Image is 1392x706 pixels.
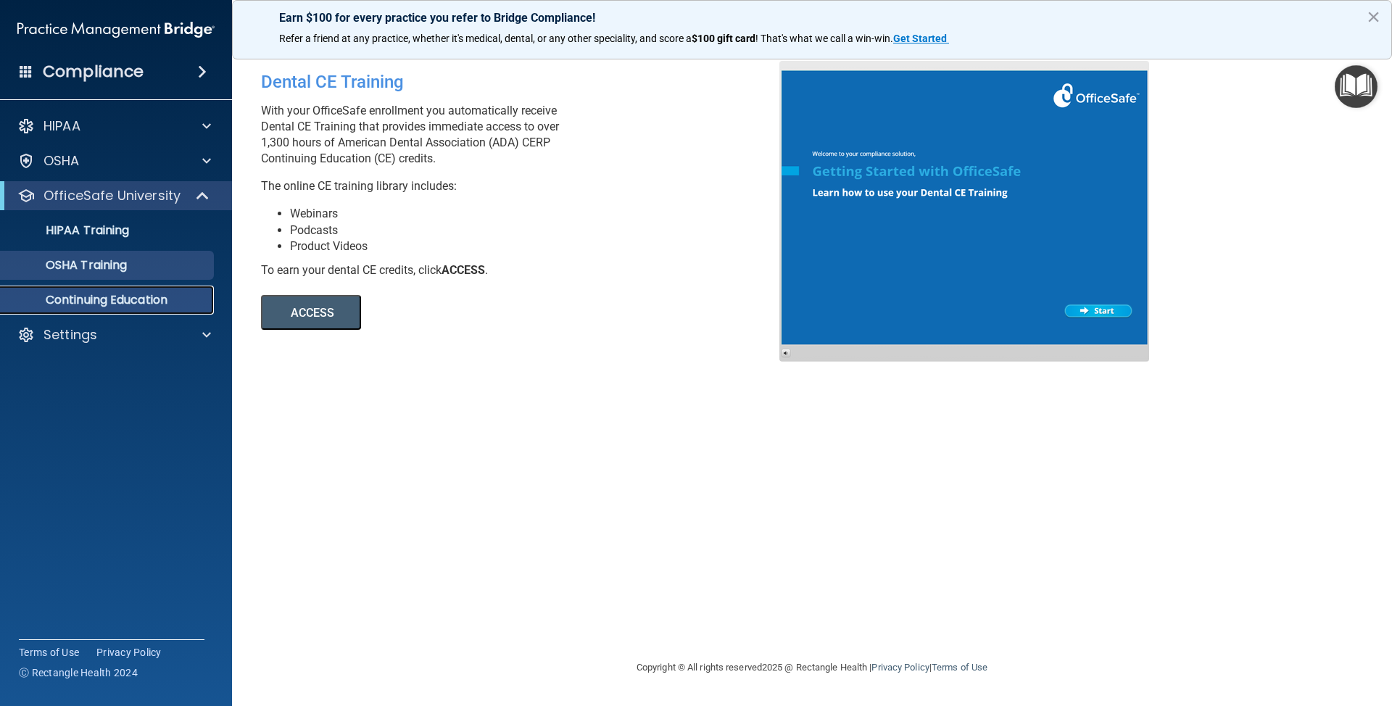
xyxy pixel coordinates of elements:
p: Earn $100 for every practice you refer to Bridge Compliance! [279,11,1344,25]
a: Terms of Use [19,645,79,660]
p: OSHA Training [9,258,127,273]
li: Product Videos [290,238,790,254]
p: Continuing Education [9,293,207,307]
strong: Get Started [893,33,947,44]
p: With your OfficeSafe enrollment you automatically receive Dental CE Training that provides immedi... [261,103,790,167]
p: The online CE training library includes: [261,178,790,194]
span: Ⓒ Rectangle Health 2024 [19,665,138,680]
a: Privacy Policy [871,662,929,673]
span: Refer a friend at any practice, whether it's medical, dental, or any other speciality, and score a [279,33,692,44]
p: Settings [43,326,97,344]
li: Podcasts [290,223,790,238]
li: Webinars [290,206,790,222]
strong: $100 gift card [692,33,755,44]
h4: Compliance [43,62,144,82]
a: Get Started [893,33,949,44]
button: Close [1367,5,1380,28]
a: ACCESS [261,308,658,319]
p: OSHA [43,152,80,170]
p: HIPAA [43,117,80,135]
a: Terms of Use [932,662,987,673]
a: OSHA [17,152,211,170]
div: To earn your dental CE credits, click . [261,262,790,278]
p: OfficeSafe University [43,187,181,204]
a: Privacy Policy [96,645,162,660]
div: Copyright © All rights reserved 2025 @ Rectangle Health | | [547,644,1077,691]
span: ! That's what we call a win-win. [755,33,893,44]
a: HIPAA [17,117,211,135]
p: HIPAA Training [9,223,129,238]
b: ACCESS [442,263,485,277]
button: ACCESS [261,295,361,330]
img: PMB logo [17,15,215,44]
button: Open Resource Center [1335,65,1377,108]
div: Dental CE Training [261,61,790,103]
a: Settings [17,326,211,344]
a: OfficeSafe University [17,187,210,204]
